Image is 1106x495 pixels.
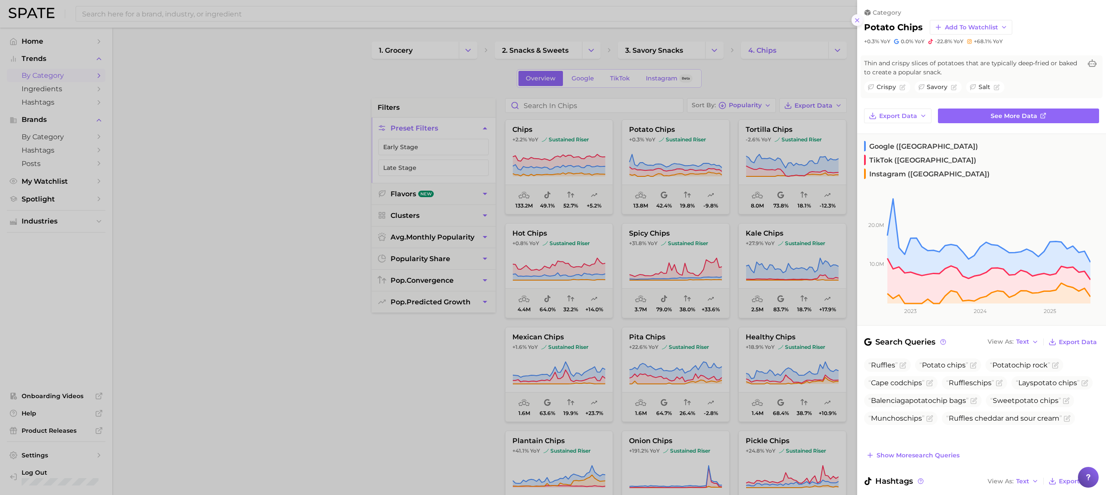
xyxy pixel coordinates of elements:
[985,476,1041,487] button: View AsText
[926,415,933,422] button: Flag as miscategorized or irrelevant
[864,59,1082,77] span: Thin and crispy slices of potatoes that are typically deep-fried or baked to create a popular snack.
[970,362,977,369] button: Flag as miscategorized or irrelevant
[988,339,1014,344] span: View As
[880,38,890,45] span: YoY
[1063,397,1070,404] button: Flag as miscategorized or irrelevant
[868,396,969,405] span: Balenciaga chip bags
[992,361,1016,369] span: Potato
[946,414,1062,422] span: Ruffles cheddar and sour cream
[1040,396,1058,405] span: chips
[946,379,994,387] span: Ruffles
[877,452,960,459] span: Show more search queries
[903,414,922,422] span: chips
[868,361,898,369] span: Ruffles
[1059,478,1097,485] span: Export Data
[915,38,925,45] span: YoY
[909,396,932,405] span: potato
[1058,379,1077,387] span: chips
[990,396,1061,405] span: Sweet
[864,109,931,123] button: Export Data
[864,336,947,348] span: Search Queries
[864,22,923,32] h2: potato chips
[1064,415,1071,422] button: Flag as miscategorized or irrelevant
[938,109,1099,123] a: See more data
[1081,380,1088,386] button: Flag as miscategorized or irrelevant
[899,362,906,369] button: Flag as miscategorized or irrelevant
[994,84,1000,90] button: Flag as miscategorized or irrelevant
[990,361,1050,369] span: chip rock
[1046,336,1099,348] button: Export Data
[864,141,978,151] span: Google ([GEOGRAPHIC_DATA])
[901,38,913,45] span: 0.0%
[864,155,976,165] span: TikTok ([GEOGRAPHIC_DATA])
[953,38,963,45] span: YoY
[947,361,966,369] span: chips
[868,414,925,422] span: Munchos
[970,397,977,404] button: Flag as miscategorized or irrelevant
[1052,362,1059,369] button: Flag as miscategorized or irrelevant
[864,38,879,45] span: +0.3%
[864,475,925,487] span: Hashtags
[1016,379,1080,387] span: Lays
[1044,308,1056,314] tspan: 2025
[993,38,1003,45] span: YoY
[903,379,922,387] span: chips
[979,83,990,92] span: salt
[930,20,1012,35] button: Add to Watchlist
[945,24,998,31] span: Add to Watchlist
[935,38,952,45] span: -22.8%
[1046,475,1099,487] button: Export Data
[864,449,962,461] button: Show moresearch queries
[927,83,947,92] span: savory
[868,379,925,387] span: Cape cod
[1015,396,1038,405] span: potato
[1033,379,1057,387] span: potato
[974,308,987,314] tspan: 2024
[879,112,917,120] span: Export Data
[877,83,896,92] span: crispy
[904,308,917,314] tspan: 2023
[988,479,1014,484] span: View As
[873,9,901,16] span: category
[922,361,945,369] span: Potato
[974,38,992,45] span: +68.1%
[991,112,1037,120] span: See more data
[996,380,1003,386] button: Flag as miscategorized or irrelevant
[951,84,957,90] button: Flag as miscategorized or irrelevant
[985,336,1041,348] button: View AsText
[1059,339,1097,346] span: Export Data
[926,380,933,386] button: Flag as miscategorized or irrelevant
[1016,479,1029,484] span: Text
[1016,339,1029,344] span: Text
[899,84,906,90] button: Flag as miscategorized or irrelevant
[973,379,992,387] span: chips
[864,169,990,179] span: Instagram ([GEOGRAPHIC_DATA])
